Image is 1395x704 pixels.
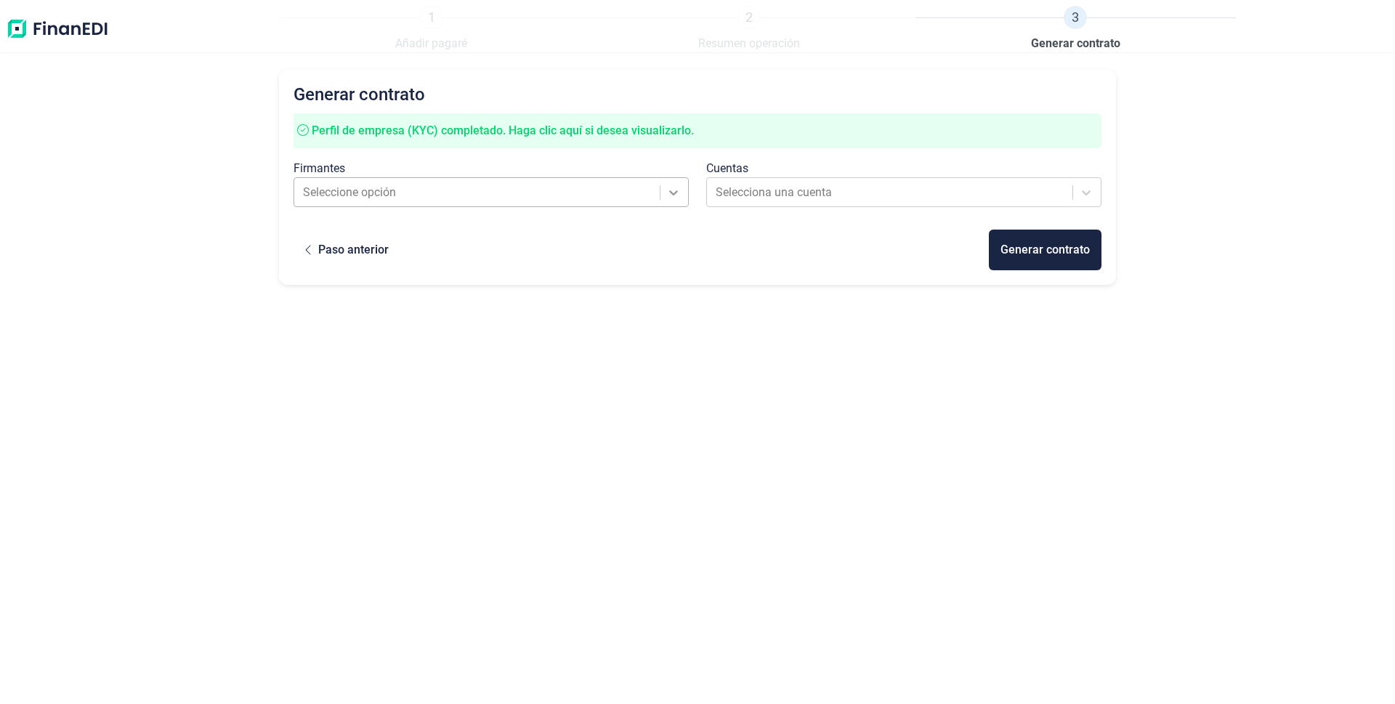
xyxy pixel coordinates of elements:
[312,124,694,137] span: Perfil de empresa (KYC) completado. Haga clic aquí si desea visualizarlo.
[1000,241,1090,259] div: Generar contrato
[1031,35,1120,52] span: Generar contrato
[989,230,1101,270] button: Generar contrato
[294,230,400,270] button: Paso anterior
[294,160,689,177] div: Firmantes
[6,6,109,52] img: Logo de aplicación
[318,241,389,259] div: Paso anterior
[294,84,1101,105] h2: Generar contrato
[1031,6,1120,52] a: 3Generar contrato
[706,160,1101,177] div: Cuentas
[1064,6,1087,29] span: 3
